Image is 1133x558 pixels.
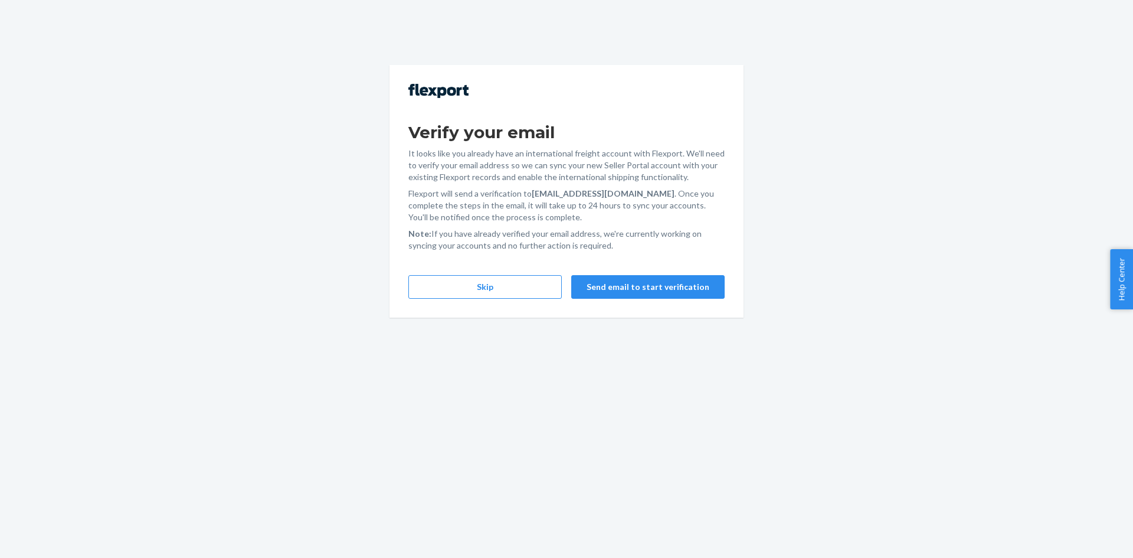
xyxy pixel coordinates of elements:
p: Flexport will send a verification to . Once you complete the steps in the email, it will take up ... [408,188,725,223]
strong: [EMAIL_ADDRESS][DOMAIN_NAME] [532,188,674,198]
p: It looks like you already have an international freight account with Flexport. We'll need to veri... [408,148,725,183]
strong: Note: [408,229,431,239]
p: If you have already verified your email address, we're currently working on syncing your accounts... [408,228,725,252]
button: Send email to start verification [571,275,725,299]
img: Flexport logo [408,84,469,98]
button: Help Center [1110,249,1133,309]
h1: Verify your email [408,122,725,143]
button: Skip [408,275,562,299]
